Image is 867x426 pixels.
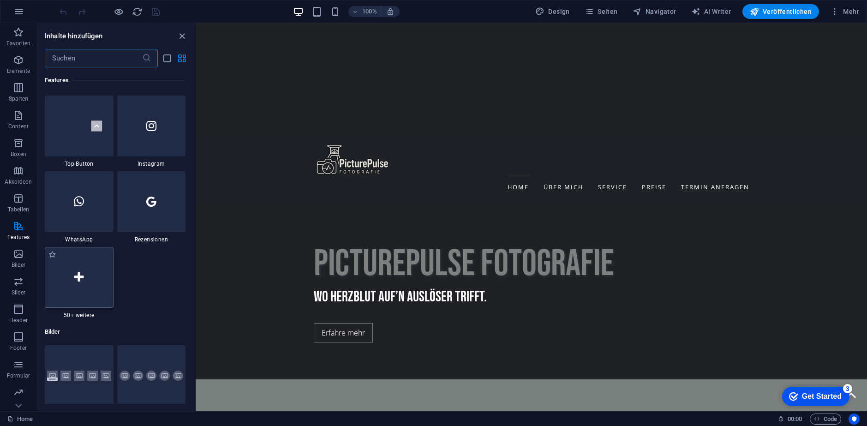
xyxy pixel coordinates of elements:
[742,4,819,19] button: Veröffentlichen
[11,150,26,158] p: Boxen
[47,371,111,381] img: images-with-captions.svg
[45,30,103,42] h6: Inhalte hinzufügen
[45,96,114,168] div: Top-Button
[117,96,186,168] div: Instagram
[117,160,186,168] span: Instagram
[6,40,30,47] p: Favoriten
[27,10,67,18] div: Get Started
[132,6,143,17] button: reload
[68,2,78,11] div: 3
[830,7,859,16] span: Mehr
[9,95,28,102] p: Spalten
[810,414,841,425] button: Code
[629,4,680,19] button: Navigator
[176,30,187,42] button: close panel
[6,400,31,407] p: Marketing
[117,236,186,243] span: Rezensionen
[9,317,28,324] p: Header
[45,49,142,67] input: Suchen
[132,6,143,17] i: Seite neu laden
[750,7,812,16] span: Veröffentlichen
[8,123,29,130] p: Content
[535,7,570,16] span: Design
[12,261,26,269] p: Bilder
[7,372,30,379] p: Formular
[532,4,574,19] button: Design
[45,312,114,319] span: 50+ weitere
[788,414,802,425] span: 00 00
[5,178,32,186] p: Akkordeon
[348,6,381,17] button: 100%
[532,4,574,19] div: Design (Strg+Alt+Y)
[826,4,863,19] button: Mehr
[45,160,114,168] span: Top-Button
[585,7,618,16] span: Seiten
[45,247,114,319] div: 50+ weitere
[8,206,29,213] p: Tabellen
[7,5,75,24] div: Get Started 3 items remaining, 40% complete
[47,105,111,147] img: back-to-topbutton.svg
[176,53,187,64] button: grid-view
[48,251,56,258] span: Zu Favoriten hinzufügen
[45,326,185,337] h6: Bilder
[7,67,30,75] p: Elemente
[386,7,395,16] i: Bei Größenänderung Zoomstufe automatisch an das gewählte Gerät anpassen.
[117,171,186,243] div: Rezensionen
[688,4,735,19] button: AI Writer
[794,415,795,422] span: :
[7,414,33,425] a: Klick, um Auswahl aufzuheben. Doppelklick öffnet Seitenverwaltung
[120,371,184,381] img: images-circled.svg
[45,171,114,243] div: WhatsApp
[814,414,837,425] span: Code
[691,7,731,16] span: AI Writer
[45,75,185,86] h6: Features
[633,7,676,16] span: Navigator
[362,6,377,17] h6: 100%
[10,344,27,352] p: Footer
[12,289,26,296] p: Slider
[161,53,173,64] button: list-view
[581,4,622,19] button: Seiten
[113,6,124,17] button: Klicke hier, um den Vorschau-Modus zu verlassen
[849,414,860,425] button: Usercentrics
[778,414,802,425] h6: Session-Zeit
[7,234,30,241] p: Features
[45,236,114,243] span: WhatsApp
